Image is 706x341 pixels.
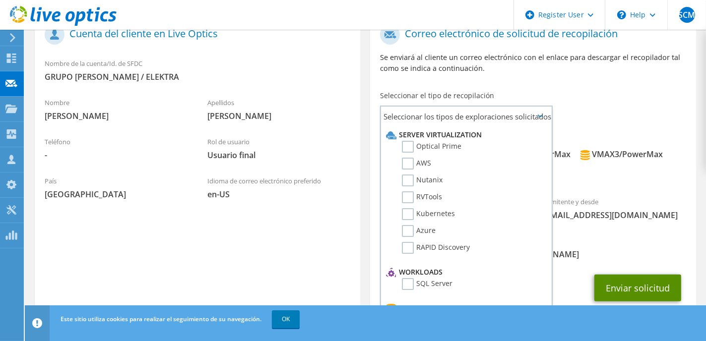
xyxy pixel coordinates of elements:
span: Seleccionar los tipos de exploraciones solicitados [381,107,551,126]
h1: Correo electrónico de solicitud de recopilación [380,25,681,45]
h1: Cuenta del cliente en Live Optics [45,25,345,45]
div: CC y Responder a [370,230,696,265]
p: Se enviará al cliente un correo electrónico con el enlace para descargar el recopilador tal como ... [380,52,686,74]
div: Idioma de correo electrónico preferido [197,170,360,205]
div: País [35,170,197,205]
span: Usuario final [207,150,350,161]
div: VMAX3/PowerMax [580,149,663,160]
div: Para [370,191,533,226]
a: OK [272,310,300,328]
span: Este sitio utiliza cookies para realizar el seguimiento de su navegación. [61,315,261,323]
label: Optical Prime [402,141,461,153]
span: [GEOGRAPHIC_DATA] [45,189,188,200]
div: Remitente y desde [533,191,696,226]
span: en-US [207,189,350,200]
div: Nombre [35,92,197,126]
label: RVTools [402,191,442,203]
span: [PERSON_NAME] [207,111,350,121]
label: Azure [402,225,436,237]
span: [PERSON_NAME] [45,111,188,121]
span: SCM [679,7,695,23]
label: Nutanix [402,174,443,186]
div: Nombre de la cuenta/Id. de SFDC [35,53,360,87]
span: - [45,150,188,161]
div: Rol de usuario [197,131,360,166]
label: AWS [402,158,431,170]
button: Enviar solicitud [594,275,681,301]
div: Teléfono [35,131,197,166]
span: [EMAIL_ADDRESS][DOMAIN_NAME] [543,210,686,221]
span: GRUPO [PERSON_NAME] / ELEKTRA [45,71,350,82]
label: Seleccionar el tipo de recopilación [380,91,494,101]
div: Apellidos [197,92,360,126]
li: Almacenamiento [384,302,546,314]
div: Recopilaciones solicitadas [370,130,696,186]
li: Server Virtualization [384,129,546,141]
li: Workloads [384,266,546,278]
label: Kubernetes [402,208,455,220]
label: RAPID Discovery [402,242,470,254]
label: SQL Server [402,278,452,290]
svg: \n [617,10,626,19]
